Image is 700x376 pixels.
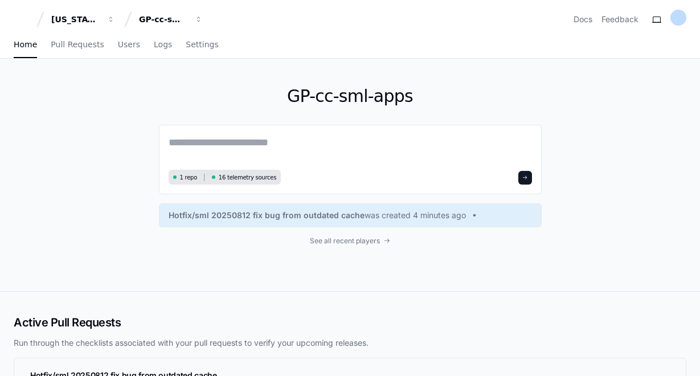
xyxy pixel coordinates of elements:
span: Users [118,41,140,48]
button: [US_STATE] Pacific [47,9,120,30]
a: Logs [154,32,172,58]
div: [US_STATE] Pacific [51,14,100,25]
a: Pull Requests [51,32,104,58]
span: 16 telemetry sources [219,173,276,182]
a: Users [118,32,140,58]
button: GP-cc-sml-apps [134,9,207,30]
a: Home [14,32,37,58]
h1: GP-cc-sml-apps [159,86,542,107]
a: See all recent players [159,236,542,246]
a: Docs [574,14,592,25]
h2: Active Pull Requests [14,314,686,330]
span: See all recent players [310,236,380,246]
a: Hotfix/sml 20250812 fix bug from outdated cachewas created 4 minutes ago [169,210,532,221]
a: Settings [186,32,218,58]
span: Logs [154,41,172,48]
span: Hotfix/sml 20250812 fix bug from outdated cache [169,210,365,221]
button: Feedback [601,14,638,25]
span: 1 repo [180,173,198,182]
div: GP-cc-sml-apps [139,14,188,25]
p: Run through the checklists associated with your pull requests to verify your upcoming releases. [14,337,686,349]
span: Settings [186,41,218,48]
span: Home [14,41,37,48]
span: was created 4 minutes ago [365,210,466,221]
span: Pull Requests [51,41,104,48]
